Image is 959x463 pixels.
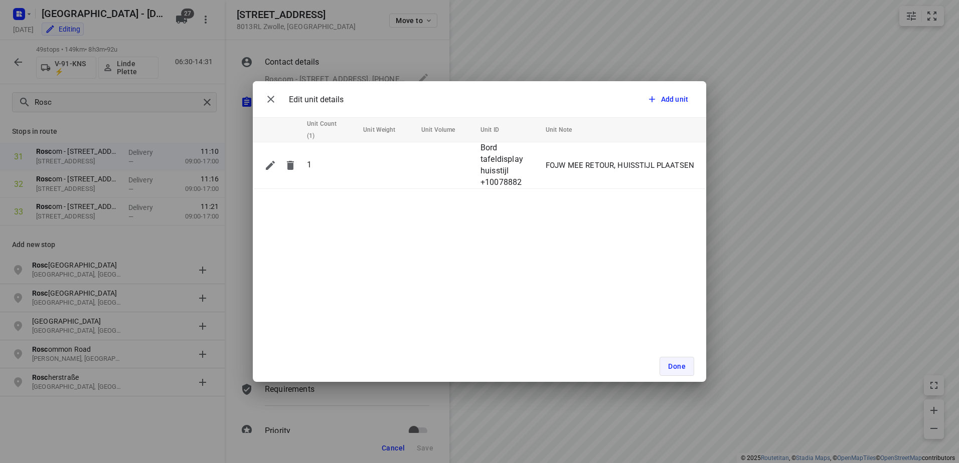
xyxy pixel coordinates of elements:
span: Add unit [661,94,688,104]
span: Done [668,362,686,370]
td: Bord tafeldisplay huisstijl +10078882 [476,142,542,189]
td: 1 [303,142,359,189]
div: Edit unit details [261,89,344,109]
p: FOJW MEE RETOUR, HUISSTIJL PLAATSEN [546,160,694,171]
span: Unit Volume [421,124,468,136]
span: Unit Note [546,124,585,136]
span: Unit Count (1) [307,118,351,142]
button: Done [660,357,694,376]
span: Unit Weight [363,124,408,136]
span: Unit ID [481,124,512,136]
button: Edit [260,155,280,175]
button: Delete [280,155,300,175]
button: Add unit [643,90,694,108]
